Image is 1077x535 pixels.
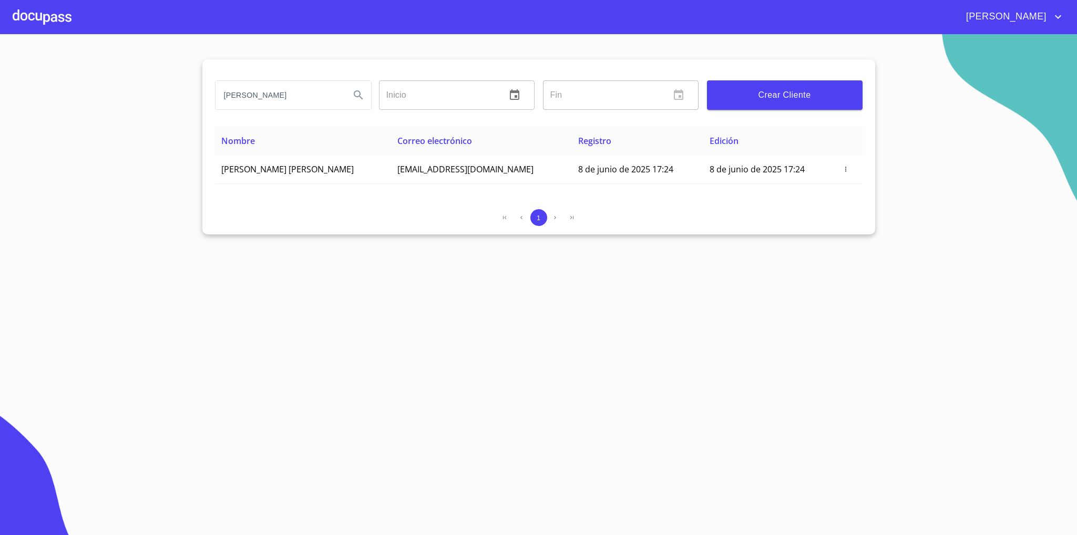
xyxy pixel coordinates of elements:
button: 1 [530,209,547,226]
span: 8 de junio de 2025 17:24 [710,163,805,175]
span: 8 de junio de 2025 17:24 [578,163,673,175]
button: account of current user [958,8,1064,25]
span: Edición [710,135,738,147]
button: Crear Cliente [707,80,863,110]
input: search [216,81,342,109]
span: [PERSON_NAME] [PERSON_NAME] [221,163,354,175]
span: Correo electrónico [397,135,472,147]
button: Search [346,83,371,108]
span: [EMAIL_ADDRESS][DOMAIN_NAME] [397,163,534,175]
span: Crear Cliente [715,88,854,102]
span: Nombre [221,135,255,147]
span: [PERSON_NAME] [958,8,1052,25]
span: 1 [537,214,540,222]
span: Registro [578,135,611,147]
